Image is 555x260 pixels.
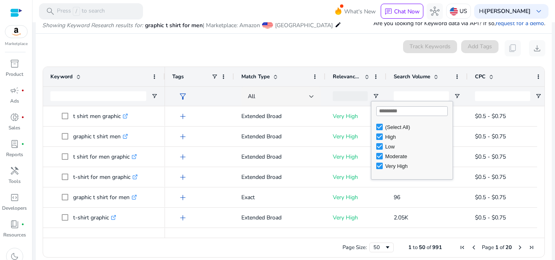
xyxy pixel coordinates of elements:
[178,213,188,223] span: add
[151,93,158,99] button: Open Filter Menu
[450,7,458,15] img: us.svg
[241,209,318,226] p: Extended Broad
[241,189,318,206] p: Exact
[427,244,431,251] span: of
[482,244,494,251] span: Page
[73,209,116,226] p: t-shirt graphic
[73,148,137,165] p: t shirt for men graphic
[459,244,466,251] div: First Page
[385,153,450,159] div: Moderate
[3,231,26,239] p: Resources
[73,7,80,16] span: /
[430,6,440,16] span: hub
[427,3,443,19] button: hub
[475,112,506,120] span: $0.5 - $0.75
[475,214,506,221] span: $0.5 - $0.75
[532,43,542,53] span: download
[73,189,137,206] p: graphic t shirt for men
[50,73,73,80] span: Keyword
[203,21,260,29] span: | Marketplace: Amazon
[178,132,188,142] span: add
[475,173,506,181] span: $0.5 - $0.75
[529,40,545,56] button: download
[535,93,542,99] button: Open Filter Menu
[6,71,23,78] p: Product
[5,41,28,47] p: Marketplace
[454,93,460,99] button: Open Filter Menu
[178,112,188,121] span: add
[394,91,449,101] input: Search Volume Filter Input
[145,21,203,29] span: graphic t shirt for men
[373,93,379,99] button: Open Filter Menu
[475,133,506,140] span: $0.5 - $0.75
[10,59,20,69] span: inventory_2
[534,6,544,16] span: keyboard_arrow_down
[241,169,318,185] p: Extended Broad
[385,134,450,140] div: High
[248,92,255,100] span: All
[394,173,400,181] span: 91
[500,244,504,251] span: of
[394,73,430,80] span: Search Volume
[385,124,450,130] div: (Select All)
[485,7,531,15] b: [PERSON_NAME]
[432,244,442,251] span: 991
[21,142,24,146] span: fiber_manual_record
[344,4,376,19] span: What's New
[413,244,418,251] span: to
[241,128,318,145] p: Extended Broad
[178,193,188,202] span: add
[73,108,128,125] p: t shirt men graphic
[241,108,318,125] p: Extended Broad
[10,193,20,202] span: code_blocks
[479,9,531,14] p: Hi
[394,8,420,15] p: Chat Now
[343,244,367,251] div: Page Size:
[50,91,146,101] input: Keyword Filter Input
[241,230,318,246] p: Extended Broad
[505,244,512,251] span: 20
[376,106,448,116] input: Search filter values
[10,97,19,105] p: Ads
[178,152,188,162] span: add
[335,20,341,30] mat-icon: edit
[21,89,24,92] span: fiber_manual_record
[46,6,55,16] span: search
[6,151,23,158] p: Reports
[333,230,379,246] p: Very High
[384,8,392,16] span: chat
[394,193,400,201] span: 96
[73,128,128,145] p: graphic t shirt men
[385,144,450,150] div: Low
[21,223,24,226] span: fiber_manual_record
[73,169,138,185] p: t-shirt for men graphic
[460,4,467,18] p: US
[172,73,184,80] span: Tags
[495,244,499,251] span: 1
[333,128,379,145] p: Very High
[10,166,20,176] span: handyman
[475,73,486,80] span: CPC
[333,189,379,206] p: Very High
[470,244,477,251] div: Previous Page
[408,244,412,251] span: 1
[10,219,20,229] span: book_4
[475,153,506,161] span: $0.5 - $0.75
[178,172,188,182] span: add
[333,73,361,80] span: Relevance Score
[333,169,379,185] p: Very High
[385,163,450,169] div: Very High
[333,108,379,125] p: Very High
[475,193,506,201] span: $0.5 - $0.75
[241,73,270,80] span: Match Type
[2,204,27,212] p: Developers
[73,230,116,246] p: graphic t-shirt
[394,214,408,221] span: 2.05K
[241,148,318,165] p: Extended Broad
[373,244,384,251] div: 50
[369,243,394,252] div: Page Size
[57,7,105,16] p: Press to search
[528,244,535,251] div: Last Page
[333,148,379,165] p: Very High
[10,139,20,149] span: lab_profile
